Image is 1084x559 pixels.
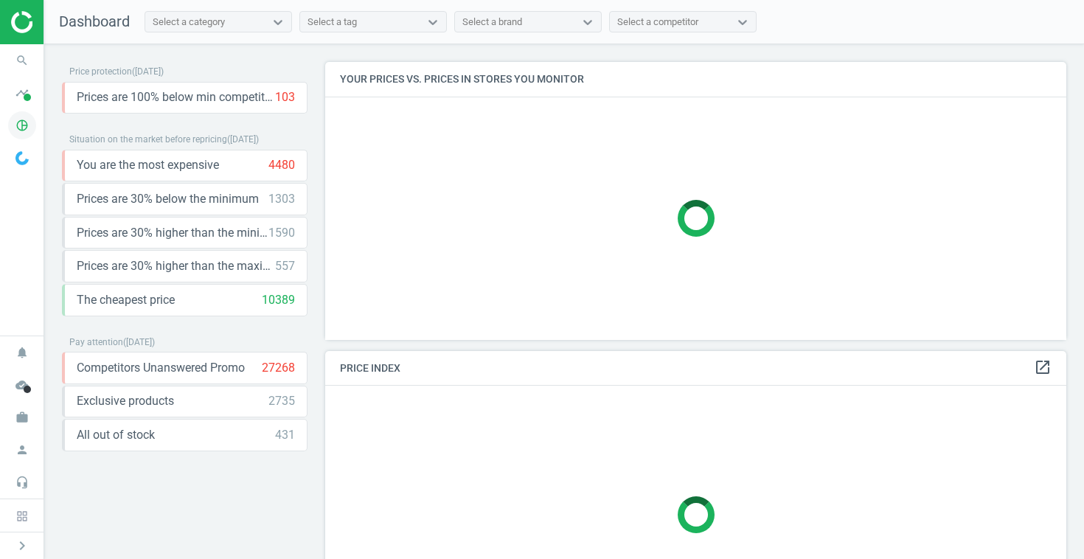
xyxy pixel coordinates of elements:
div: Select a tag [308,15,357,29]
i: search [8,46,36,74]
div: 27268 [262,360,295,376]
div: 2735 [268,393,295,409]
i: open_in_new [1034,358,1052,376]
span: Prices are 100% below min competitor [77,89,275,105]
div: 1590 [268,225,295,241]
h4: Price Index [325,351,1066,386]
i: work [8,403,36,431]
span: Dashboard [59,13,130,30]
div: 103 [275,89,295,105]
img: wGWNvw8QSZomAAAAABJRU5ErkJggg== [15,151,29,165]
h4: Your prices vs. prices in stores you monitor [325,62,1066,97]
span: Prices are 30% below the minimum [77,191,259,207]
span: The cheapest price [77,292,175,308]
i: person [8,436,36,464]
span: Pay attention [69,337,123,347]
div: Select a competitor [617,15,698,29]
a: open_in_new [1034,358,1052,378]
div: 431 [275,427,295,443]
span: All out of stock [77,427,155,443]
div: Select a brand [462,15,522,29]
span: Competitors Unanswered Promo [77,360,245,376]
button: chevron_right [4,536,41,555]
i: cloud_done [8,371,36,399]
span: ( [DATE] ) [123,337,155,347]
span: Price protection [69,66,132,77]
i: notifications [8,338,36,367]
span: You are the most expensive [77,157,219,173]
i: pie_chart_outlined [8,111,36,139]
img: ajHJNr6hYgQAAAAASUVORK5CYII= [11,11,116,33]
i: headset_mic [8,468,36,496]
span: Prices are 30% higher than the minimum [77,225,268,241]
i: timeline [8,79,36,107]
span: ( [DATE] ) [227,134,259,145]
div: 10389 [262,292,295,308]
div: 4480 [268,157,295,173]
div: 1303 [268,191,295,207]
span: Situation on the market before repricing [69,134,227,145]
span: Exclusive products [77,393,174,409]
span: Prices are 30% higher than the maximal [77,258,275,274]
div: 557 [275,258,295,274]
span: ( [DATE] ) [132,66,164,77]
div: Select a category [153,15,225,29]
i: chevron_right [13,537,31,555]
